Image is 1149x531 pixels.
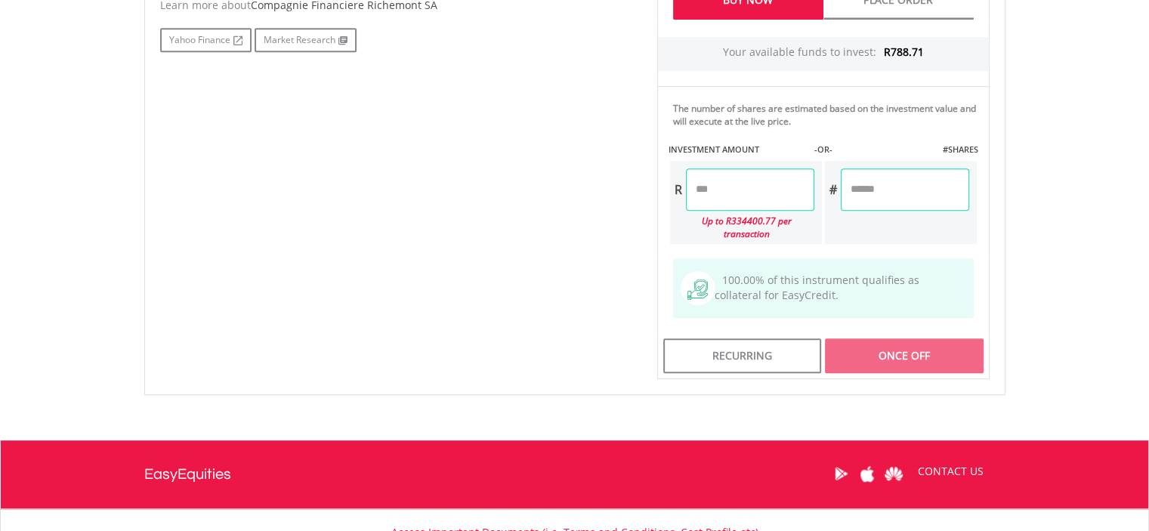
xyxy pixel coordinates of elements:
[670,211,814,244] div: Up to R334400.77 per transaction
[669,144,759,156] label: INVESTMENT AMOUNT
[687,279,708,300] img: collateral-qualifying-green.svg
[255,28,357,52] a: Market Research
[854,450,881,497] a: Apple
[144,440,231,508] a: EasyEquities
[881,450,907,497] a: Huawei
[160,28,252,52] a: Yahoo Finance
[663,338,821,373] div: Recurring
[670,168,686,211] div: R
[673,102,983,128] div: The number of shares are estimated based on the investment value and will execute at the live price.
[715,273,919,302] span: 100.00% of this instrument qualifies as collateral for EasyCredit.
[907,450,994,492] a: CONTACT US
[825,338,983,373] div: Once Off
[884,45,924,59] span: R788.71
[825,168,841,211] div: #
[828,450,854,497] a: Google Play
[814,144,832,156] label: -OR-
[658,37,989,71] div: Your available funds to invest:
[942,144,978,156] label: #SHARES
